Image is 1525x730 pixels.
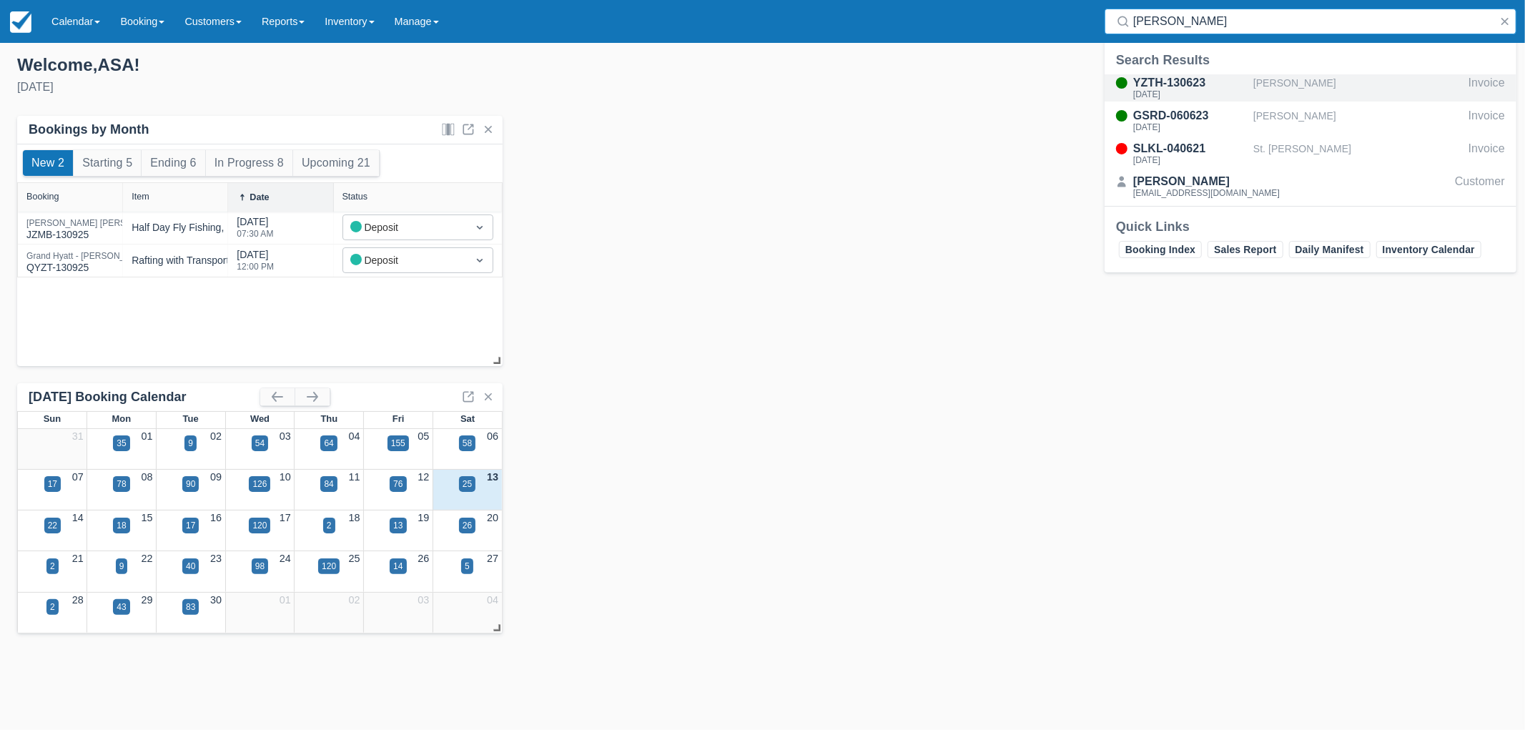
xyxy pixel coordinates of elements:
[206,150,292,176] button: In Progress 8
[26,252,152,275] div: QYZT-130925
[465,560,470,573] div: 5
[1253,107,1463,134] div: [PERSON_NAME]
[29,122,149,138] div: Bookings by Month
[349,594,360,606] a: 02
[473,220,487,235] span: Dropdown icon
[72,594,84,606] a: 28
[1133,9,1494,34] input: Search ( / )
[132,220,388,235] div: Half Day Fly Fishing, Fly Fishing License, Processing Fee
[210,594,222,606] a: 30
[349,512,360,523] a: 18
[117,478,126,490] div: 78
[393,519,403,532] div: 13
[280,553,291,564] a: 24
[72,553,84,564] a: 21
[1208,241,1283,258] a: Sales Report
[1455,173,1505,200] div: Customer
[391,437,405,450] div: 155
[463,478,472,490] div: 25
[186,601,195,613] div: 83
[252,478,267,490] div: 126
[210,471,222,483] a: 09
[72,512,84,523] a: 14
[322,560,336,573] div: 120
[48,478,57,490] div: 17
[320,413,337,424] span: Thu
[26,219,171,242] div: JZMB-130925
[1105,74,1516,102] a: YZTH-130623[DATE][PERSON_NAME]Invoice
[418,430,429,442] a: 05
[487,594,498,606] a: 04
[183,413,199,424] span: Tue
[29,389,260,405] div: [DATE] Booking Calendar
[26,192,59,202] div: Booking
[255,437,265,450] div: 54
[349,553,360,564] a: 25
[463,437,472,450] div: 58
[26,225,171,231] a: [PERSON_NAME] [PERSON_NAME]JZMB-130925
[1289,241,1371,258] a: Daily Manifest
[26,257,152,264] a: Grand Hyatt - [PERSON_NAME]QYZT-130925
[1133,140,1248,157] div: SLKL-040621
[252,519,267,532] div: 120
[141,512,152,523] a: 15
[280,594,291,606] a: 01
[210,512,222,523] a: 16
[250,413,270,424] span: Wed
[1133,90,1248,99] div: [DATE]
[349,430,360,442] a: 04
[280,430,291,442] a: 03
[74,150,141,176] button: Starting 5
[487,471,498,483] a: 13
[1469,140,1505,167] div: Invoice
[117,519,126,532] div: 18
[460,413,475,424] span: Sat
[117,601,126,613] div: 43
[1119,241,1202,258] a: Booking Index
[418,594,429,606] a: 03
[293,150,379,176] button: Upcoming 21
[23,150,73,176] button: New 2
[280,471,291,483] a: 10
[112,413,131,424] span: Mon
[487,430,498,442] a: 06
[50,560,55,573] div: 2
[280,512,291,523] a: 17
[1133,107,1248,124] div: GSRD-060623
[1105,173,1516,200] a: [PERSON_NAME][EMAIL_ADDRESS][DOMAIN_NAME]Customer
[1469,74,1505,102] div: Invoice
[17,79,751,96] div: [DATE]
[142,150,204,176] button: Ending 6
[393,478,403,490] div: 76
[1105,140,1516,167] a: SLKL-040621[DATE]St. [PERSON_NAME]Invoice
[186,478,195,490] div: 90
[327,519,332,532] div: 2
[1253,140,1463,167] div: St. [PERSON_NAME]
[1133,173,1280,190] div: [PERSON_NAME]
[324,437,333,450] div: 64
[119,560,124,573] div: 9
[1376,241,1481,258] a: Inventory Calendar
[141,430,152,442] a: 01
[1253,74,1463,102] div: [PERSON_NAME]
[463,519,472,532] div: 26
[117,437,126,450] div: 35
[132,192,149,202] div: Item
[1133,74,1248,92] div: YZTH-130623
[10,11,31,33] img: checkfront-main-nav-mini-logo.png
[349,471,360,483] a: 11
[237,247,274,280] div: [DATE]
[350,220,460,235] div: Deposit
[50,601,55,613] div: 2
[1116,218,1505,235] div: Quick Links
[1133,123,1248,132] div: [DATE]
[418,471,429,483] a: 12
[141,553,152,564] a: 22
[1133,156,1248,164] div: [DATE]
[473,253,487,267] span: Dropdown icon
[72,471,84,483] a: 07
[342,192,368,202] div: Status
[186,560,195,573] div: 40
[1469,107,1505,134] div: Invoice
[237,214,273,247] div: [DATE]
